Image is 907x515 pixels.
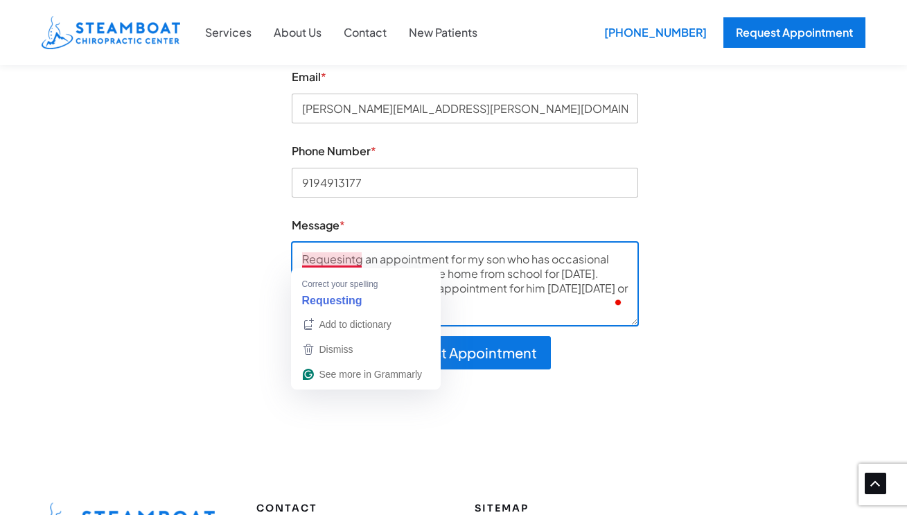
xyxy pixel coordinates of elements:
[194,16,488,49] nav: Site Navigation
[292,218,638,232] label: Message
[194,24,263,42] a: Services
[263,24,333,42] a: About Us
[723,17,865,48] a: Request Appointment
[42,16,180,49] img: Steamboat Chiropractic Center
[595,17,716,48] div: [PHONE_NUMBER]
[595,17,710,48] a: [PHONE_NUMBER]
[256,503,433,514] h2: Contact
[292,242,638,325] textarea: To enrich screen reader interactions, please activate Accessibility in Grammarly extension settings
[398,24,488,42] a: New Patients
[292,144,638,157] label: Phone Number
[475,503,651,514] h2: Sitemap
[333,24,398,42] a: Contact
[378,336,551,369] button: Request Appointment
[292,70,638,83] label: Email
